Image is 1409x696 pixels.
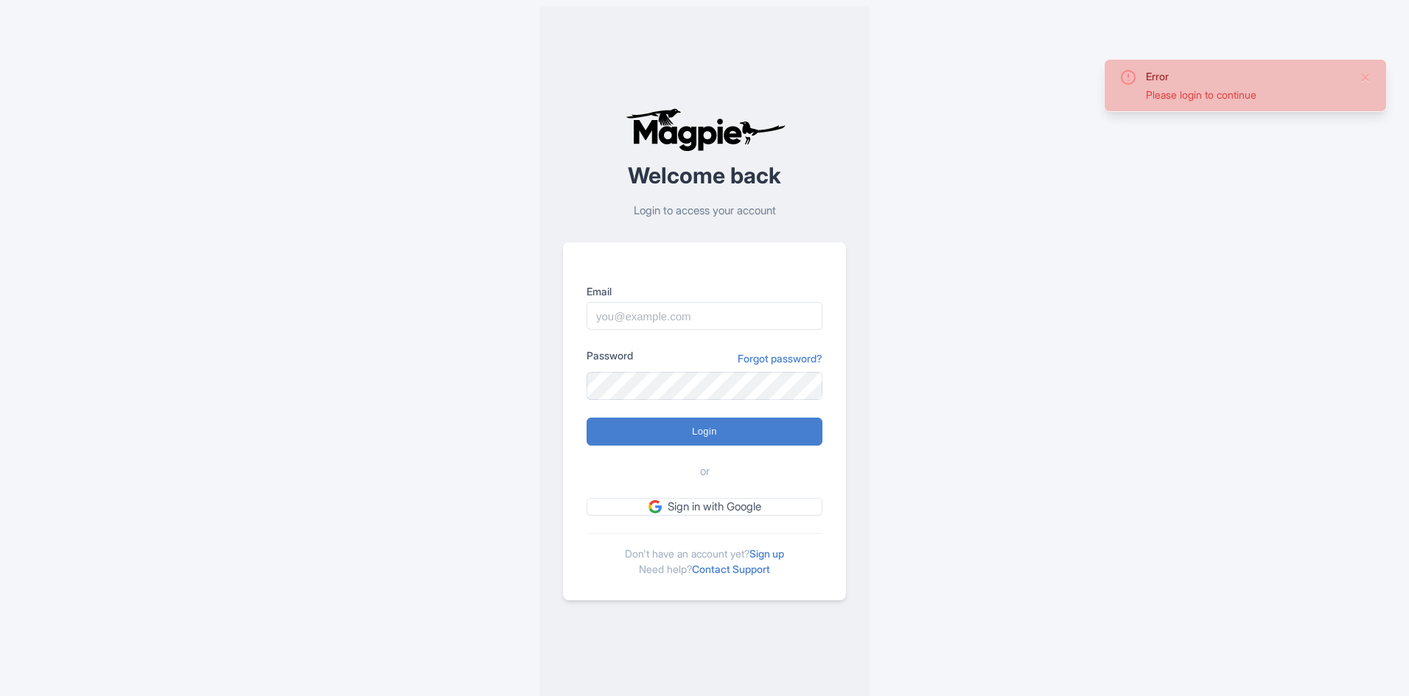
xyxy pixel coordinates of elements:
[1146,68,1348,84] div: Error
[738,351,822,366] a: Forgot password?
[587,284,822,299] label: Email
[1360,68,1371,86] button: Close
[749,547,784,560] a: Sign up
[700,463,710,480] span: or
[648,500,662,513] img: google.svg
[622,108,788,152] img: logo-ab69f6fb50320c5b225c76a69d11143b.png
[587,418,822,446] input: Login
[587,498,822,516] a: Sign in with Google
[563,203,846,219] p: Login to access your account
[563,164,846,188] h2: Welcome back
[587,533,822,577] div: Don't have an account yet? Need help?
[587,302,822,330] input: you@example.com
[1146,87,1348,102] div: Please login to continue
[692,563,770,575] a: Contact Support
[587,348,633,363] label: Password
